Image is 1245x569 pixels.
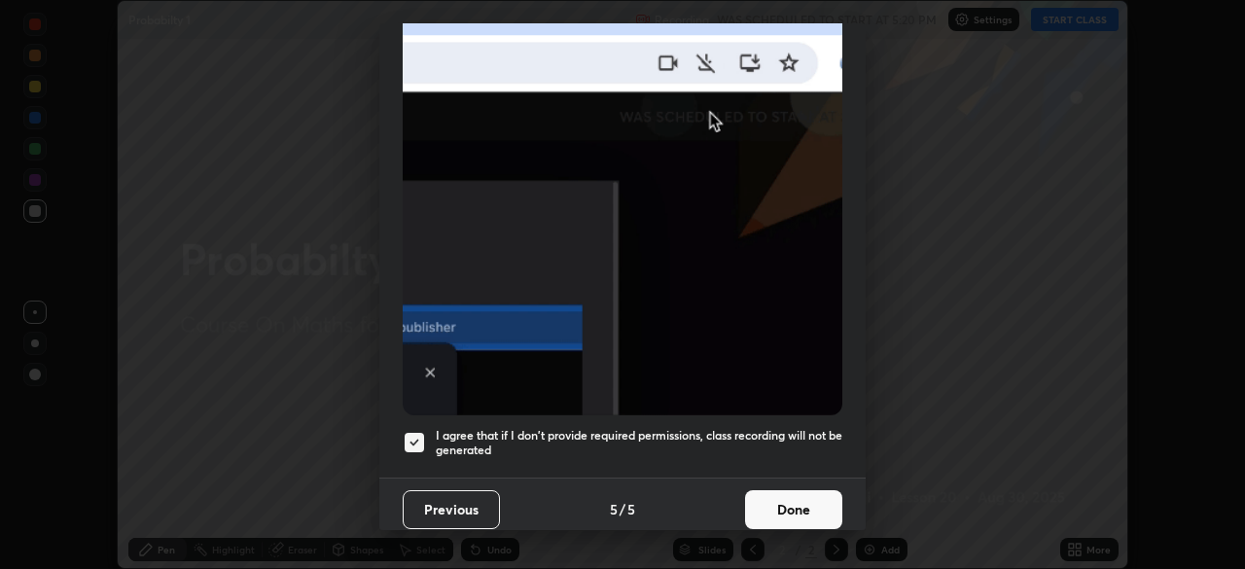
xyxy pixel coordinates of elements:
[610,499,618,519] h4: 5
[403,490,500,529] button: Previous
[627,499,635,519] h4: 5
[436,428,842,458] h5: I agree that if I don't provide required permissions, class recording will not be generated
[745,490,842,529] button: Done
[620,499,625,519] h4: /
